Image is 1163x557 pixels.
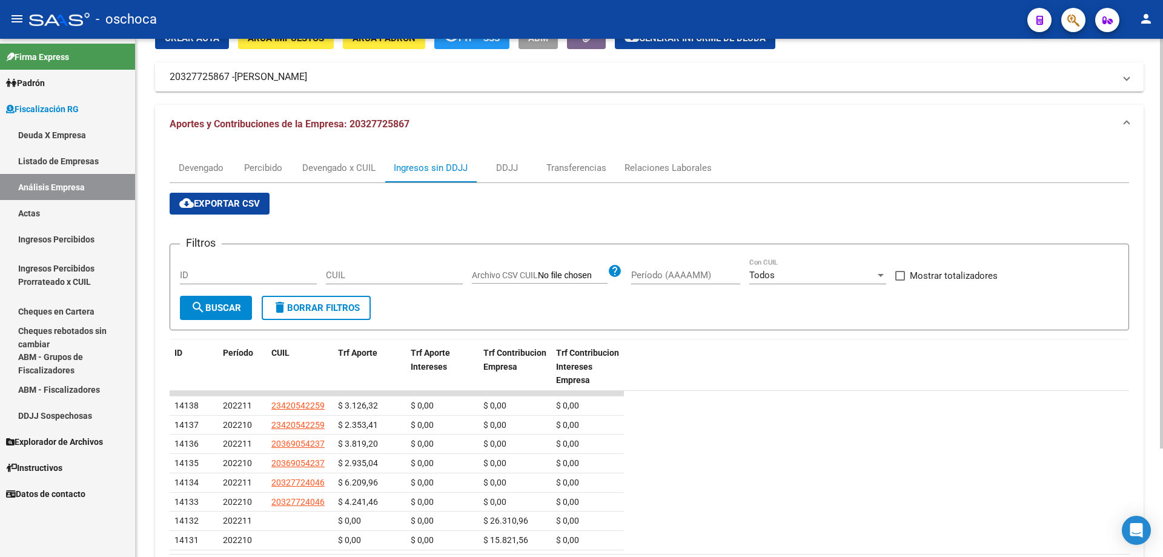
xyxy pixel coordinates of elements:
[155,62,1144,92] mat-expansion-panel-header: 20327725867 -[PERSON_NAME]
[411,497,434,507] span: $ 0,00
[394,161,468,175] div: Ingresos sin DDJJ
[179,198,260,209] span: Exportar CSV
[218,340,267,393] datatable-header-cell: Período
[234,70,307,84] span: [PERSON_NAME]
[180,235,222,252] h3: Filtros
[556,497,579,507] span: $ 0,00
[483,420,506,430] span: $ 0,00
[556,535,579,545] span: $ 0,00
[223,420,252,430] span: 202210
[411,348,450,372] span: Trf Aporte Intereses
[338,478,378,487] span: $ 6.209,96
[338,535,361,545] span: $ 0,00
[10,12,24,26] mat-icon: menu
[749,270,775,281] span: Todos
[174,478,199,487] span: 14134
[411,478,434,487] span: $ 0,00
[608,264,622,278] mat-icon: help
[191,300,205,315] mat-icon: search
[223,439,252,449] span: 202211
[271,458,325,468] span: 20369054237
[223,497,252,507] span: 202210
[6,50,69,64] span: Firma Express
[271,348,290,358] span: CUIL
[223,401,252,410] span: 202211
[333,340,406,393] datatable-header-cell: Trf Aporte
[267,340,333,393] datatable-header-cell: CUIL
[271,439,325,449] span: 20369054237
[338,401,378,410] span: $ 3.126,32
[223,478,252,487] span: 202211
[191,302,241,313] span: Buscar
[174,458,199,468] span: 14135
[483,458,506,468] span: $ 0,00
[411,458,434,468] span: $ 0,00
[223,458,252,468] span: 202210
[302,161,376,175] div: Devengado x CUIL
[551,340,624,393] datatable-header-cell: Trf Contribucion Intereses Empresa
[174,401,199,410] span: 14138
[262,296,371,320] button: Borrar Filtros
[271,401,325,410] span: 23420542259
[165,33,219,44] span: Crear Acta
[625,161,712,175] div: Relaciones Laborales
[546,161,606,175] div: Transferencias
[6,102,79,116] span: Fiscalización RG
[483,348,546,372] span: Trf Contribucion Empresa
[556,348,619,385] span: Trf Contribucion Intereses Empresa
[174,439,199,449] span: 14136
[174,516,199,525] span: 14132
[411,401,434,410] span: $ 0,00
[406,340,479,393] datatable-header-cell: Trf Aporte Intereses
[179,161,224,175] div: Devengado
[155,105,1144,144] mat-expansion-panel-header: Aportes y Contribuciones de la Empresa: 20327725867
[338,439,378,449] span: $ 3.819,20
[338,348,377,358] span: Trf Aporte
[411,516,434,525] span: $ 0,00
[556,458,579,468] span: $ 0,00
[479,340,551,393] datatable-header-cell: Trf Contribucion Empresa
[170,193,270,215] button: Exportar CSV
[538,270,608,281] input: Archivo CSV CUIL
[556,478,579,487] span: $ 0,00
[180,296,252,320] button: Buscar
[338,420,378,430] span: $ 2.353,41
[6,461,62,475] span: Instructivos
[411,535,434,545] span: $ 0,00
[271,420,325,430] span: 23420542259
[910,268,998,283] span: Mostrar totalizadores
[472,270,538,280] span: Archivo CSV CUIL
[170,70,1115,84] mat-panel-title: 20327725867 -
[1122,516,1151,545] div: Open Intercom Messenger
[271,478,325,487] span: 20327724046
[338,497,378,507] span: $ 4.241,46
[338,516,361,525] span: $ 0,00
[170,340,218,393] datatable-header-cell: ID
[411,439,434,449] span: $ 0,00
[223,516,252,525] span: 202211
[174,348,182,358] span: ID
[273,300,287,315] mat-icon: delete
[96,6,157,33] span: - oschoca
[411,420,434,430] span: $ 0,00
[6,487,85,501] span: Datos de contacto
[556,401,579,410] span: $ 0,00
[556,516,579,525] span: $ 0,00
[483,401,506,410] span: $ 0,00
[483,478,506,487] span: $ 0,00
[483,497,506,507] span: $ 0,00
[174,535,199,545] span: 14131
[483,516,528,525] span: $ 26.310,96
[174,497,199,507] span: 14133
[223,348,253,358] span: Período
[174,420,199,430] span: 14137
[556,420,579,430] span: $ 0,00
[1139,12,1153,26] mat-icon: person
[483,535,528,545] span: $ 15.821,56
[6,76,45,90] span: Padrón
[273,302,360,313] span: Borrar Filtros
[244,161,282,175] div: Percibido
[170,118,409,130] span: Aportes y Contribuciones de la Empresa: 20327725867
[6,435,103,449] span: Explorador de Archivos
[556,439,579,449] span: $ 0,00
